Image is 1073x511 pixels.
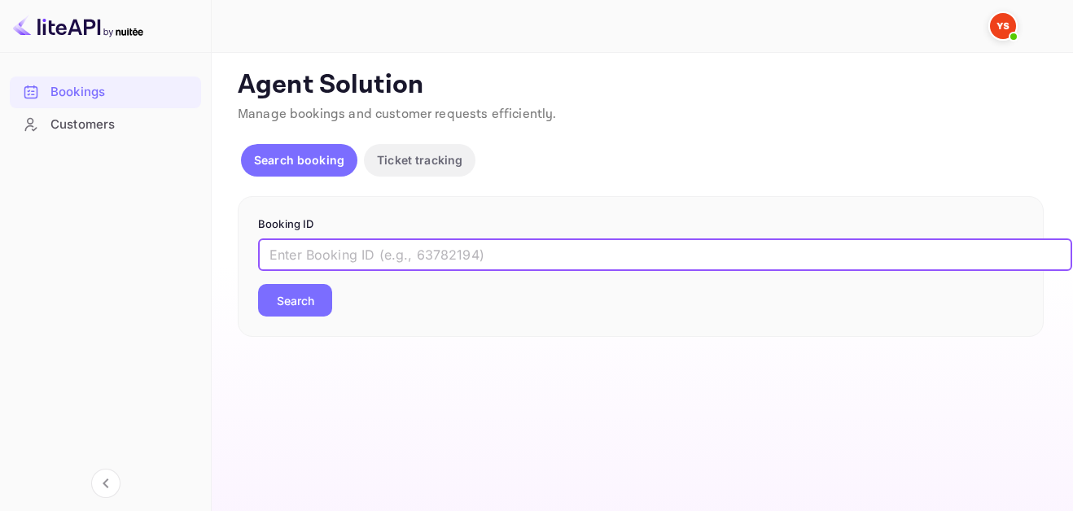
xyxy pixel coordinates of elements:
div: Bookings [50,83,193,102]
p: Booking ID [258,216,1023,233]
p: Agent Solution [238,69,1044,102]
img: Yandex Support [990,13,1016,39]
div: Bookings [10,76,201,108]
p: Search booking [254,151,344,168]
a: Customers [10,109,201,139]
img: LiteAPI logo [13,13,143,39]
p: Ticket tracking [377,151,462,168]
div: Customers [10,109,201,141]
a: Bookings [10,76,201,107]
div: Customers [50,116,193,134]
input: Enter Booking ID (e.g., 63782194) [258,238,1072,271]
button: Collapse navigation [91,469,120,498]
button: Search [258,284,332,317]
span: Manage bookings and customer requests efficiently. [238,106,557,123]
